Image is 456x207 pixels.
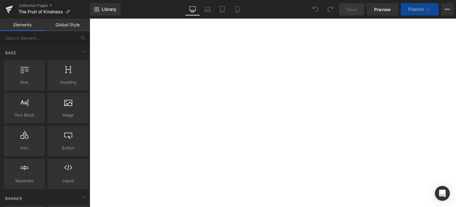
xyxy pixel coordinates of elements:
[5,196,23,201] span: Banner
[6,178,43,184] span: Separator
[6,79,43,86] span: Row
[102,7,116,12] span: Library
[324,3,337,15] button: Redo
[49,178,87,184] span: Liquid
[185,3,200,15] a: Desktop
[6,145,43,151] span: Icon
[49,145,87,151] span: Button
[49,112,87,118] span: Image
[435,186,450,201] div: Open Intercom Messenger
[19,9,63,14] span: The Fruit of Kindness
[90,3,121,15] a: New Library
[215,3,230,15] a: Tablet
[441,3,454,15] button: More
[6,112,43,118] span: Text Block
[309,3,322,15] button: Undo
[5,50,17,56] span: Base
[49,79,87,86] span: Heading
[367,3,398,15] a: Preview
[19,3,90,8] a: Collection Pages
[230,3,245,15] a: Mobile
[200,3,215,15] a: Laptop
[45,19,90,31] a: Global Style
[401,3,439,15] button: Publish
[374,6,391,13] span: Preview
[408,7,424,12] span: Publish
[346,6,357,13] span: Save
